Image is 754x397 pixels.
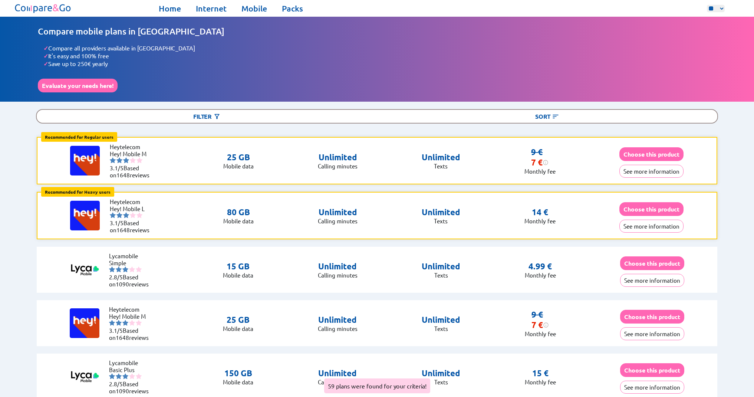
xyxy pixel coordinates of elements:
p: Unlimited [318,368,358,378]
img: starnr4 [129,373,135,379]
img: starnr5 [136,157,142,163]
li: Hey! Mobile M [110,150,154,157]
img: starnr5 [136,373,142,379]
p: Unlimited [422,368,460,378]
li: Based on reviews [109,380,154,394]
img: starnr5 [136,266,142,272]
li: Based on reviews [109,327,154,341]
img: starnr3 [122,373,128,379]
p: Mobile data [223,272,253,279]
li: Based on reviews [110,219,154,233]
li: Save up to 250€ yearly [43,60,717,68]
p: 25 GB [223,315,253,325]
a: Choose this product [620,260,684,267]
li: Heytelecom [109,306,154,313]
div: Sort [377,110,717,123]
button: See more information [619,220,684,233]
s: 9 € [531,147,543,157]
p: Unlimited [422,207,460,217]
img: Button open the sorting menu [552,113,559,120]
a: Choose this product [619,151,684,158]
a: See more information [620,330,684,337]
p: Unlimited [318,261,358,272]
li: Based on reviews [109,273,154,288]
button: See more information [620,381,684,394]
p: Mobile data [223,163,254,170]
span: 3.1/5 [110,219,124,226]
img: starnr1 [110,212,116,218]
p: Monthly fee [525,378,556,385]
li: Based on reviews [110,164,154,178]
img: starnr5 [136,212,142,218]
img: starnr1 [109,320,115,326]
button: Evaluate your needs here! [38,79,118,92]
p: Monthly fee [525,330,556,337]
s: 9 € [531,309,543,319]
a: See more information [619,223,684,230]
p: 80 GB [223,207,254,217]
img: starnr2 [116,212,122,218]
p: 15 GB [223,261,253,272]
p: Unlimited [318,315,358,325]
p: 150 GB [223,368,253,378]
li: Basic Plus [109,366,154,373]
p: 25 GB [223,152,254,163]
img: starnr2 [116,320,122,326]
button: Choose this product [620,310,684,324]
p: Mobile data [223,378,253,385]
a: See more information [619,168,684,175]
button: Choose this product [619,147,684,161]
li: Lycamobile [109,252,154,259]
img: information [543,160,549,165]
li: Lycamobile [109,359,154,366]
img: information [543,322,549,328]
p: Calling minutes [318,325,358,332]
span: 2.8/5 [109,273,123,280]
img: Logo of Lycamobile [70,362,99,391]
img: starnr2 [116,266,122,272]
img: starnr3 [123,157,129,163]
img: starnr4 [130,157,136,163]
button: See more information [619,165,684,178]
span: 1090 [116,387,129,394]
a: Packs [282,3,303,14]
li: Hey! Mobile L [110,205,154,212]
span: ✓ [43,60,48,68]
li: It's easy and 100% free [43,52,717,60]
div: 7 € [531,320,549,330]
p: Monthly fee [524,168,556,175]
span: ✓ [43,52,48,60]
span: 1090 [116,280,129,288]
img: Logo of Heytelecom [70,201,100,230]
img: Logo of Lycamobile [70,255,99,285]
p: Monthly fee [525,272,556,279]
p: Monthly fee [524,217,556,224]
p: Texts [422,217,460,224]
span: ✓ [43,44,48,52]
li: Heytelecom [110,143,154,150]
a: Choose this product [620,313,684,320]
div: 59 plans were found for your criteria! [324,378,430,393]
span: 1648 [116,226,130,233]
p: 4.99 € [529,261,552,272]
p: Unlimited [318,207,358,217]
img: starnr3 [122,266,128,272]
a: See more information [620,384,684,391]
span: 3.1/5 [109,327,123,334]
p: Texts [422,272,460,279]
p: Calling minutes [318,272,358,279]
a: Choose this product [619,206,684,213]
h1: Compare mobile plans in [GEOGRAPHIC_DATA] [38,26,717,37]
li: Hey! Mobile M [109,313,154,320]
b: Recommended for Regular users [45,134,113,140]
img: Logo of Heytelecom [70,146,100,175]
a: See more information [620,277,684,284]
img: starnr2 [116,157,122,163]
a: Choose this product [620,367,684,374]
p: Texts [422,378,460,385]
img: starnr2 [116,373,122,379]
img: starnr4 [129,320,135,326]
button: See more information [620,274,684,287]
img: Button open the filtering menu [213,113,221,120]
img: starnr1 [110,157,116,163]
